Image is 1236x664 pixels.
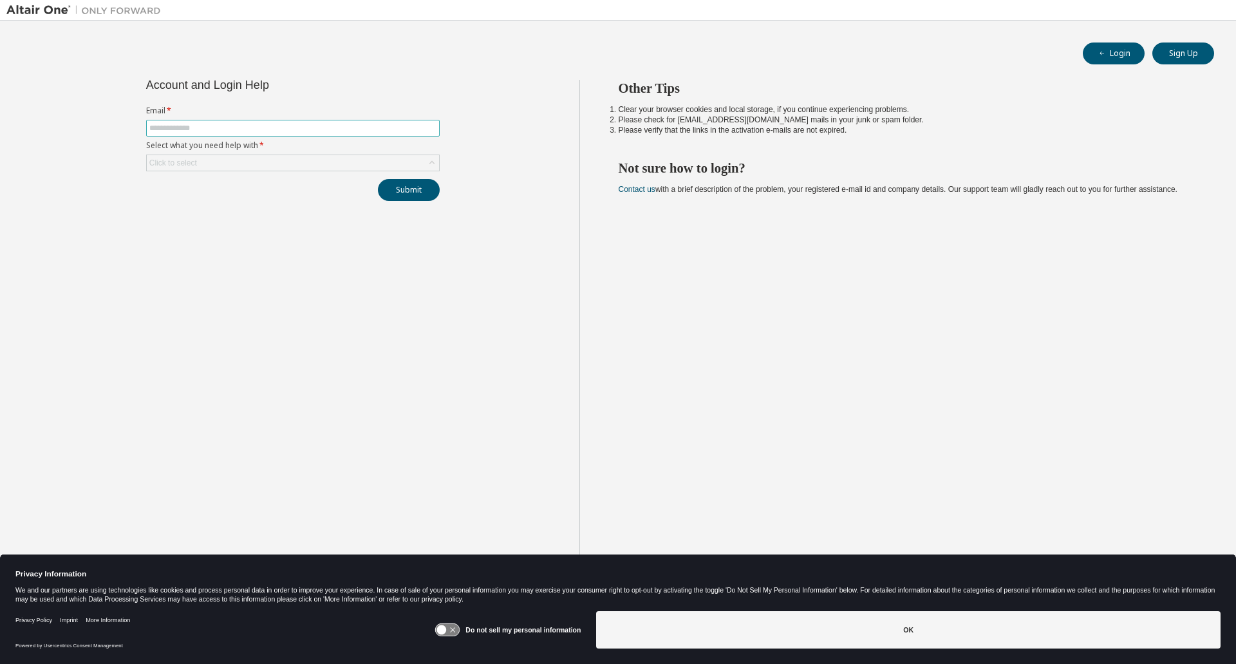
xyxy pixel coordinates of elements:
[619,125,1192,135] li: Please verify that the links in the activation e-mails are not expired.
[619,185,655,194] a: Contact us
[147,155,439,171] div: Click to select
[146,140,440,151] label: Select what you need help with
[619,160,1192,176] h2: Not sure how to login?
[378,179,440,201] button: Submit
[1083,43,1145,64] button: Login
[619,104,1192,115] li: Clear your browser cookies and local storage, if you continue experiencing problems.
[146,80,381,90] div: Account and Login Help
[619,115,1192,125] li: Please check for [EMAIL_ADDRESS][DOMAIN_NAME] mails in your junk or spam folder.
[619,80,1192,97] h2: Other Tips
[6,4,167,17] img: Altair One
[619,185,1177,194] span: with a brief description of the problem, your registered e-mail id and company details. Our suppo...
[146,106,440,116] label: Email
[1152,43,1214,64] button: Sign Up
[149,158,197,168] div: Click to select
